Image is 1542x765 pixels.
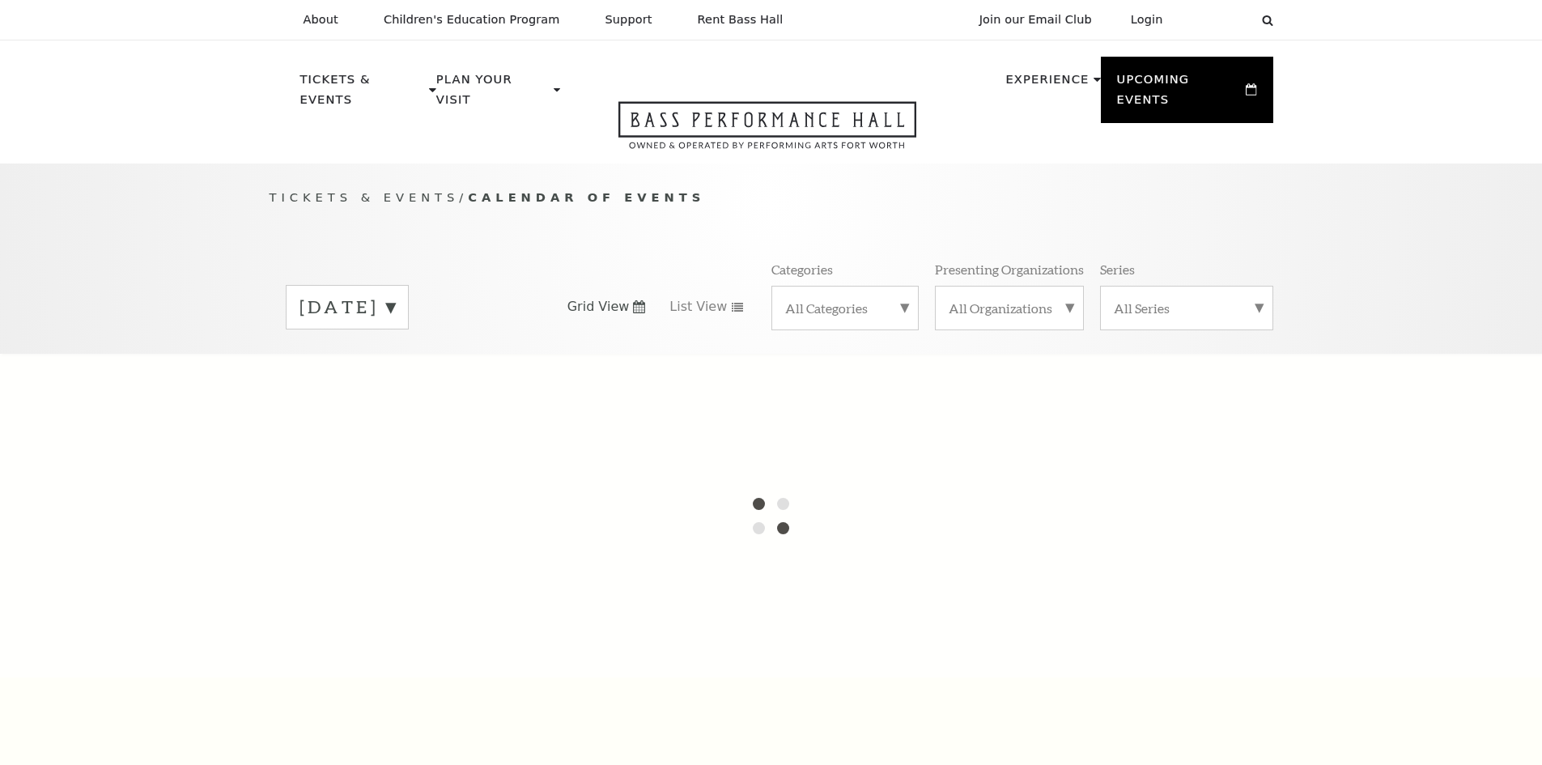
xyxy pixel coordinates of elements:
[1189,12,1247,28] select: Select:
[270,190,460,204] span: Tickets & Events
[771,261,833,278] p: Categories
[270,188,1273,208] p: /
[669,298,727,316] span: List View
[299,295,395,320] label: [DATE]
[300,70,426,119] p: Tickets & Events
[1117,70,1243,119] p: Upcoming Events
[436,70,550,119] p: Plan Your Visit
[1114,300,1260,317] label: All Series
[468,190,705,204] span: Calendar of Events
[1005,70,1089,99] p: Experience
[384,13,560,27] p: Children's Education Program
[304,13,338,27] p: About
[1100,261,1135,278] p: Series
[567,298,630,316] span: Grid View
[785,300,905,317] label: All Categories
[605,13,652,27] p: Support
[698,13,784,27] p: Rent Bass Hall
[935,261,1084,278] p: Presenting Organizations
[949,300,1070,317] label: All Organizations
